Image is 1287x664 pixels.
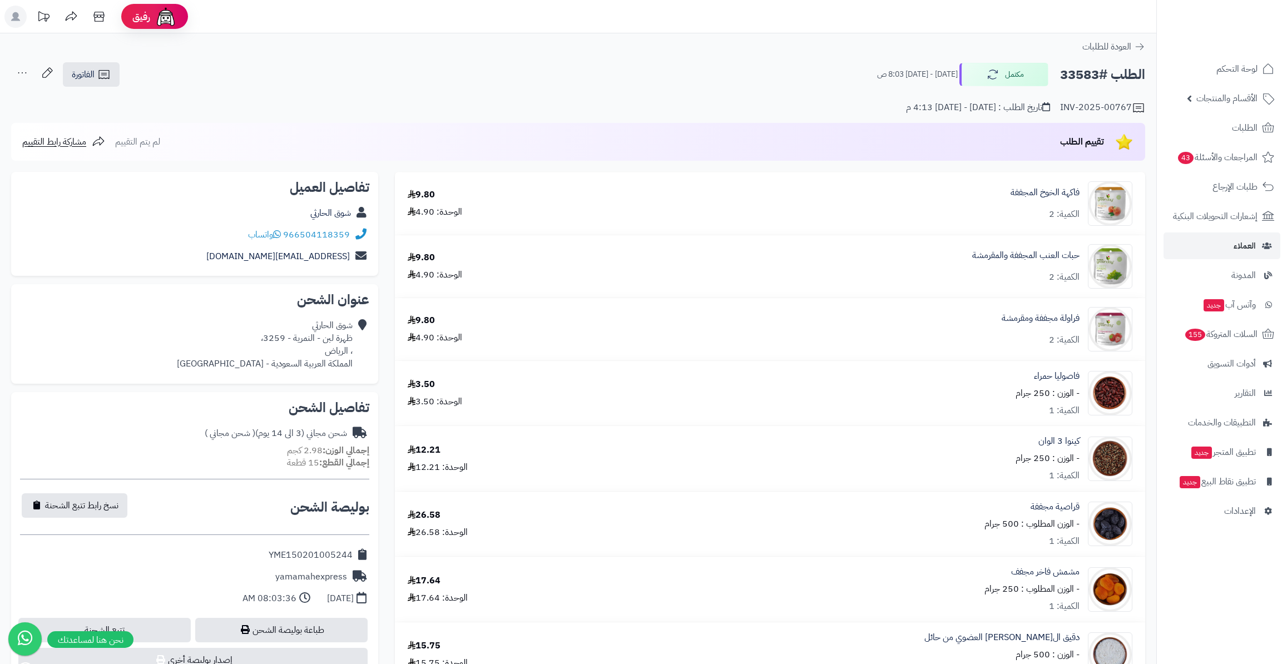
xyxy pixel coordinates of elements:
small: - الوزن : 500 جرام [1016,648,1080,661]
span: العملاء [1234,238,1256,254]
div: الوحدة: 12.21 [408,461,468,474]
div: 9.80 [408,189,435,201]
a: وآتس آبجديد [1164,291,1280,318]
a: لوحة التحكم [1164,56,1280,82]
a: تتبع الشحنة [18,618,191,642]
small: - الوزن المطلوب : 500 جرام [984,517,1080,531]
div: الكمية: 1 [1049,535,1080,548]
h2: تفاصيل العميل [20,181,369,194]
span: أدوات التسويق [1207,356,1256,371]
a: فاكهة الخوخ المجففة [1011,186,1080,199]
img: 1647578791-Red%20Kidney%20Beans-90x90.jpg [1088,371,1132,415]
div: 12.21 [408,444,440,457]
div: الكمية: 1 [1049,469,1080,482]
a: واتساب [248,228,281,241]
div: الكمية: 2 [1049,271,1080,284]
a: طباعة بوليصة الشحن [195,618,368,642]
span: جديد [1180,476,1200,488]
small: - الوزن : 250 جرام [1016,452,1080,465]
img: 1646160451-Greenday%20Grape%20Front-90x90.jpg [1088,244,1132,289]
button: نسخ رابط تتبع الشحنة [22,493,127,518]
a: التقارير [1164,380,1280,407]
div: شوق الحارثي ظهرة لبن - النمرية - 3259، ، الرياض المملكة العربية السعودية - [GEOGRAPHIC_DATA] [177,319,353,370]
img: 1646195091-Greenday%20Peach%20Front-90x90.jpg [1088,181,1132,226]
a: الفاتورة [63,62,120,87]
div: الكمية: 2 [1049,334,1080,346]
div: الكمية: 1 [1049,600,1080,613]
div: الوحدة: 4.90 [408,269,462,281]
img: 1692469320-Dried%20Apricot-90x90.jpg [1088,567,1132,612]
a: أدوات التسويق [1164,350,1280,377]
span: جديد [1191,447,1212,459]
a: الإعدادات [1164,498,1280,524]
small: [DATE] - [DATE] 8:03 ص [877,69,958,80]
a: فاصوليا حمراء [1034,370,1080,383]
div: YME150201005244 [269,549,353,562]
a: تطبيق المتجرجديد [1164,439,1280,465]
a: المراجعات والأسئلة43 [1164,144,1280,171]
span: الإعدادات [1224,503,1256,519]
div: 9.80 [408,251,435,264]
a: السلات المتروكة155 [1164,321,1280,348]
strong: إجمالي القطع: [319,456,369,469]
a: الطلبات [1164,115,1280,141]
span: إشعارات التحويلات البنكية [1173,209,1258,224]
img: logo-2.png [1211,22,1276,45]
span: رفيق [132,10,150,23]
a: تحديثات المنصة [29,6,57,31]
a: قراصية مجففة [1031,501,1080,513]
img: 1646393620-Greenday%20Strawberry%20Front-90x90.jpg [1088,307,1132,351]
span: لوحة التحكم [1216,61,1258,77]
span: الأقسام والمنتجات [1196,91,1258,106]
a: تطبيق نقاط البيعجديد [1164,468,1280,495]
button: مكتمل [959,63,1048,86]
span: الطلبات [1232,120,1258,136]
a: 966504118359 [283,228,350,241]
span: طلبات الإرجاع [1212,179,1258,195]
a: التطبيقات والخدمات [1164,409,1280,436]
small: 15 قطعة [287,456,369,469]
span: تطبيق المتجر [1190,444,1256,460]
div: 26.58 [408,509,440,522]
a: المدونة [1164,262,1280,289]
a: إشعارات التحويلات البنكية [1164,203,1280,230]
span: المدونة [1231,267,1256,283]
span: ( شحن مجاني ) [205,427,255,440]
a: مشاركة رابط التقييم [22,135,105,148]
h2: بوليصة الشحن [290,501,369,514]
a: كينوا 3 الوان [1038,435,1080,448]
span: نسخ رابط تتبع الشحنة [45,499,118,512]
span: العودة للطلبات [1082,40,1131,53]
div: INV-2025-00767 [1060,101,1145,115]
span: 43 [1177,151,1194,164]
span: وآتس آب [1202,297,1256,313]
img: 1692468804-Dried%20Prunes-90x90.jpg [1088,502,1132,546]
div: 15.75 [408,640,440,652]
img: 1677345751-3%20Color%20Quinoa-90x90.jpg [1088,437,1132,481]
a: العودة للطلبات [1082,40,1145,53]
span: 155 [1185,328,1206,341]
a: شوق الحارثي [310,206,351,220]
div: 17.64 [408,574,440,587]
a: طلبات الإرجاع [1164,174,1280,200]
div: تاريخ الطلب : [DATE] - [DATE] 4:13 م [906,101,1050,114]
div: الوحدة: 3.50 [408,395,462,408]
a: حبات العنب المجففة والمقرمشة [972,249,1080,262]
span: السلات المتروكة [1184,326,1258,342]
a: العملاء [1164,232,1280,259]
span: المراجعات والأسئلة [1177,150,1258,165]
div: الكمية: 2 [1049,208,1080,221]
img: ai-face.png [155,6,177,28]
h2: عنوان الشحن [20,293,369,306]
div: الكمية: 1 [1049,404,1080,417]
span: التطبيقات والخدمات [1188,415,1256,430]
div: 3.50 [408,378,435,391]
small: - الوزن المطلوب : 250 جرام [984,582,1080,596]
small: 2.98 كجم [287,444,369,457]
a: دقيق ال[PERSON_NAME] العضوي من حائل [924,631,1080,644]
div: الوحدة: 4.90 [408,206,462,219]
span: مشاركة رابط التقييم [22,135,86,148]
span: تطبيق نقاط البيع [1179,474,1256,489]
a: [EMAIL_ADDRESS][DOMAIN_NAME] [206,250,350,263]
